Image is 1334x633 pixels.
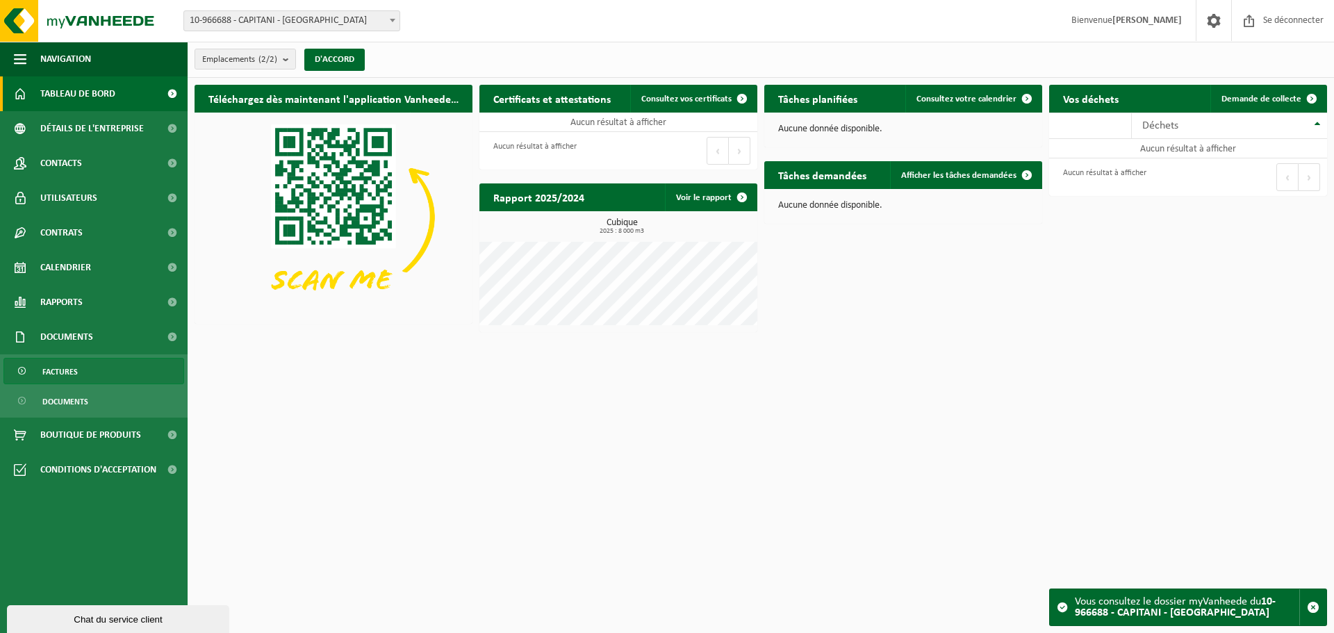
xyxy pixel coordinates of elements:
[493,94,611,106] font: Certificats et attestations
[1210,85,1326,113] a: Demande de collecte
[7,602,232,633] iframe: widget de discussion
[40,193,97,204] font: Utilisateurs
[202,55,255,64] font: Emplacements
[190,15,367,26] font: 10-966688 - CAPITANI - [GEOGRAPHIC_DATA]
[42,398,88,406] font: Documents
[1276,163,1299,191] button: Précédent
[1221,94,1301,104] font: Demande de collecte
[1063,169,1146,177] font: Aucun résultat à afficher
[1075,596,1261,607] font: Vous consultez le dossier myVanheede du
[1075,596,1276,618] font: 10-966688 - CAPITANI - [GEOGRAPHIC_DATA]
[304,49,365,71] button: D'ACCORD
[778,171,866,182] font: Tâches demandées
[607,217,638,228] font: Cubique
[40,263,91,273] font: Calendrier
[208,94,463,106] font: Téléchargez dès maintenant l'application Vanheede+ !
[665,183,756,211] a: Voir le rapport
[630,85,756,113] a: Consultez vos certificats
[3,358,184,384] a: Factures
[778,200,882,211] font: Aucune donnée disponible.
[40,465,156,475] font: Conditions d'acceptation
[1263,15,1324,26] font: Se déconnecter
[905,85,1041,113] a: Consultez votre calendrier
[570,117,666,128] font: Aucun résultat à afficher
[676,193,732,202] font: Voir le rapport
[600,227,644,235] font: 2025 : 8 000 m3
[40,228,83,238] font: Contrats
[1063,94,1119,106] font: Vos déchets
[40,124,144,134] font: Détails de l'entreprise
[258,55,277,64] font: (2/2)
[315,55,354,64] font: D'ACCORD
[3,388,184,414] a: Documents
[1071,15,1112,26] font: Bienvenue
[183,10,400,31] span: 10-966688 - CAPITANI - SCHAERBEEK
[40,297,83,308] font: Rapports
[901,171,1016,180] font: Afficher les tâches demandées
[184,11,400,31] span: 10-966688 - CAPITANI - SCHAERBEEK
[1299,163,1320,191] button: Suivant
[641,94,732,104] font: Consultez vos certificats
[1112,15,1182,26] font: [PERSON_NAME]
[916,94,1016,104] font: Consultez votre calendrier
[778,94,857,106] font: Tâches planifiées
[1142,120,1178,131] font: Déchets
[1140,144,1236,154] font: Aucun résultat à afficher
[195,113,472,321] img: Téléchargez l'application VHEPlus
[42,368,78,377] font: Factures
[890,161,1041,189] a: Afficher les tâches demandées
[778,124,882,134] font: Aucune donnée disponible.
[40,430,141,441] font: Boutique de produits
[729,137,750,165] button: Suivant
[707,137,729,165] button: Précédent
[40,89,115,99] font: Tableau de bord
[40,54,91,65] font: Navigation
[40,332,93,343] font: Documents
[493,193,584,204] font: Rapport 2025/2024
[493,142,577,151] font: Aucun résultat à afficher
[195,49,296,69] button: Emplacements(2/2)
[40,158,82,169] font: Contacts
